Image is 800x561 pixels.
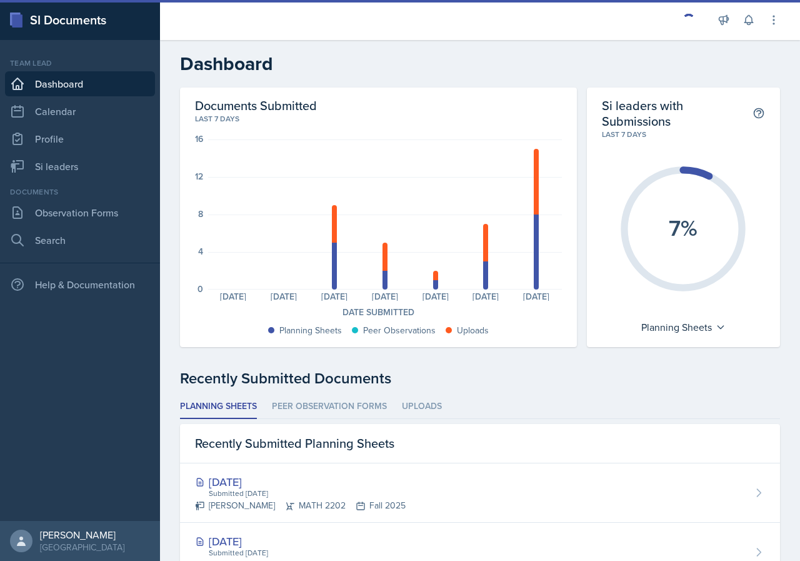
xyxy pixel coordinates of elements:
[5,272,155,297] div: Help & Documentation
[461,292,511,301] div: [DATE]
[5,58,155,69] div: Team lead
[180,53,780,75] h2: Dashboard
[5,126,155,151] a: Profile
[363,324,436,337] div: Peer Observations
[198,210,203,218] div: 8
[197,285,203,293] div: 0
[5,71,155,96] a: Dashboard
[180,395,257,419] li: Planning Sheets
[259,292,309,301] div: [DATE]
[195,499,406,512] div: [PERSON_NAME] MATH 2202 Fall 2025
[457,324,489,337] div: Uploads
[195,98,562,113] h2: Documents Submitted
[195,473,406,490] div: [DATE]
[309,292,360,301] div: [DATE]
[410,292,461,301] div: [DATE]
[5,228,155,253] a: Search
[180,463,780,523] a: [DATE] Submitted [DATE] [PERSON_NAME]MATH 2202Fall 2025
[180,424,780,463] div: Recently Submitted Planning Sheets
[5,186,155,198] div: Documents
[198,247,203,256] div: 4
[208,292,259,301] div: [DATE]
[195,134,203,143] div: 16
[5,99,155,124] a: Calendar
[402,395,442,419] li: Uploads
[207,547,401,558] div: Submitted [DATE]
[195,172,203,181] div: 12
[635,317,732,337] div: Planning Sheets
[272,395,387,419] li: Peer Observation Forms
[602,129,765,140] div: Last 7 days
[195,533,401,550] div: [DATE]
[195,306,562,319] div: Date Submitted
[359,292,410,301] div: [DATE]
[5,200,155,225] a: Observation Forms
[511,292,562,301] div: [DATE]
[602,98,752,129] h2: Si leaders with Submissions
[207,488,406,499] div: Submitted [DATE]
[180,367,780,390] div: Recently Submitted Documents
[195,113,562,124] div: Last 7 days
[669,211,697,243] text: 7%
[40,541,124,553] div: [GEOGRAPHIC_DATA]
[40,528,124,541] div: [PERSON_NAME]
[279,324,342,337] div: Planning Sheets
[5,154,155,179] a: Si leaders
